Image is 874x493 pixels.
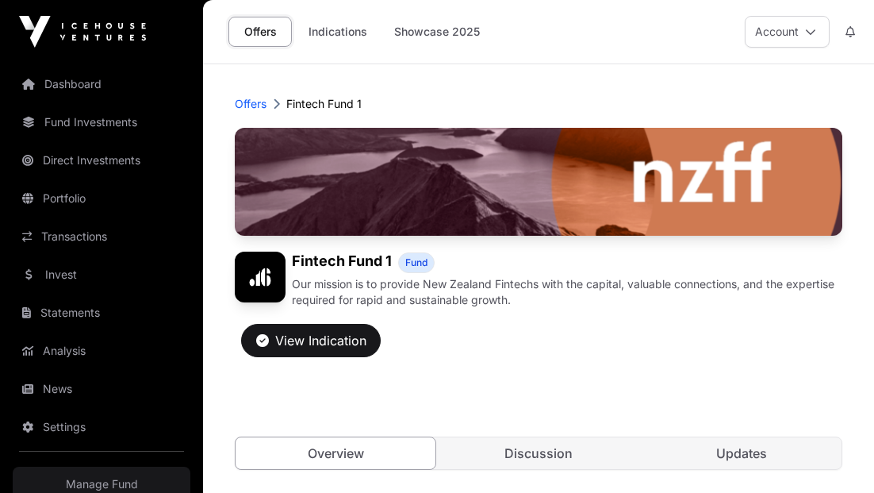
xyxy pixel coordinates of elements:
[292,252,392,273] h1: Fintech Fund 1
[298,17,378,47] a: Indications
[13,67,190,102] a: Dashboard
[241,324,381,357] button: View Indication
[439,437,638,469] a: Discussion
[228,17,292,47] a: Offers
[235,437,436,470] a: Overview
[13,372,190,406] a: News
[286,96,362,112] p: Fintech Fund 1
[745,16,830,48] button: Account
[13,181,190,216] a: Portfolio
[384,17,490,47] a: Showcase 2025
[13,219,190,254] a: Transactions
[292,276,842,308] p: Our mission is to provide New Zealand Fintechs with the capital, valuable connections, and the ex...
[13,333,190,368] a: Analysis
[235,96,266,112] a: Offers
[256,331,366,350] div: View Indication
[235,252,286,302] img: Fintech Fund 1
[236,437,841,469] nav: Tabs
[13,295,190,330] a: Statements
[13,105,190,140] a: Fund Investments
[405,256,427,269] span: Fund
[241,340,381,356] a: View Indication
[13,410,190,445] a: Settings
[235,128,842,236] img: Fintech Fund 1
[13,143,190,178] a: Direct Investments
[642,437,841,469] a: Updates
[19,16,146,48] img: Icehouse Ventures Logo
[13,257,190,292] a: Invest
